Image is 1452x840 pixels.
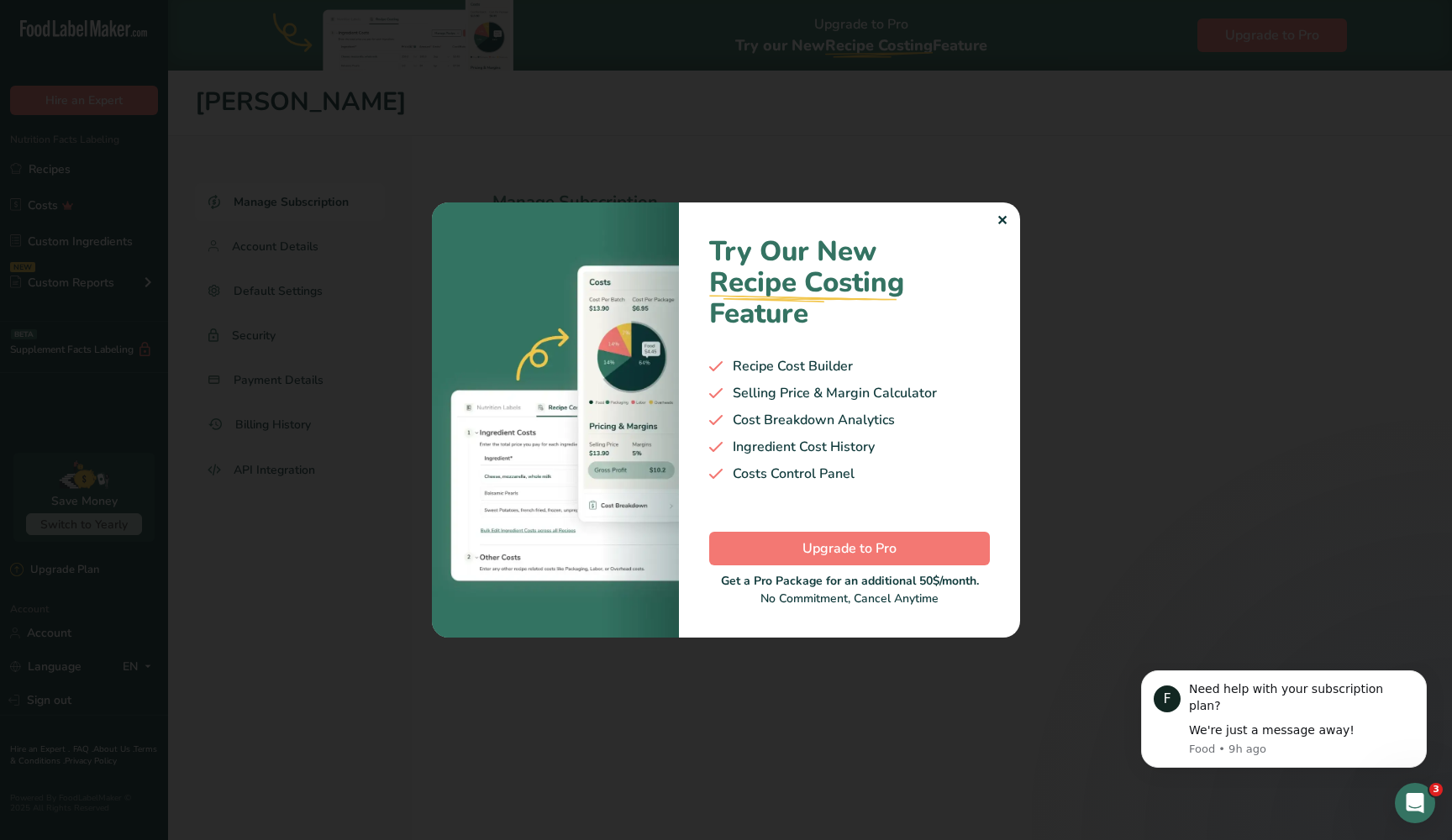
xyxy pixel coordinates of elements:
[709,464,990,484] div: Costs Control Panel
[709,532,990,565] button: Upgrade to Pro
[432,202,679,638] img: costing-image-1.bb94421.webp
[709,410,990,430] div: Cost Breakdown Analytics
[1395,783,1435,823] iframe: Intercom live chat
[709,236,990,329] h1: Try Our New Feature
[709,264,904,302] span: Recipe Costing
[709,572,990,607] div: No Commitment, Cancel Anytime
[997,211,1007,231] div: ✕
[1429,783,1443,796] span: 3
[1116,663,1452,795] iframe: Intercom notifications message
[709,383,990,403] div: Selling Price & Margin Calculator
[709,356,990,376] div: Recipe Cost Builder
[709,572,990,590] div: Get a Pro Package for an additional 50$/month.
[709,437,990,457] div: Ingredient Cost History
[802,538,897,559] span: Upgrade to Pro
